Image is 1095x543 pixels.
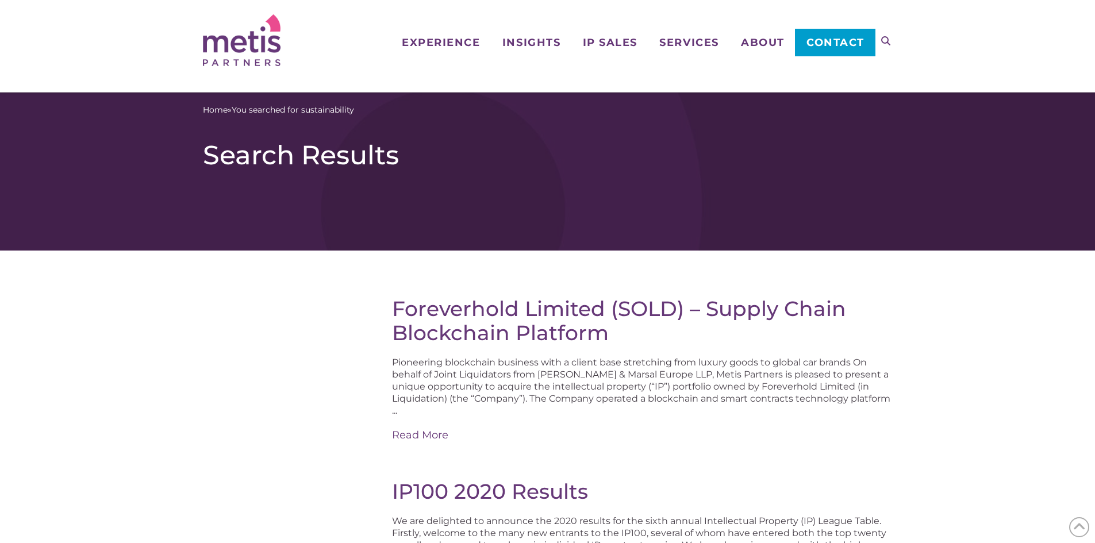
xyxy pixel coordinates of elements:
span: You searched for sustainability [232,104,354,116]
span: About [741,37,785,48]
a: Contact [795,29,875,56]
span: Contact [806,37,865,48]
span: IP Sales [583,37,637,48]
span: » [203,104,354,116]
span: Experience [402,37,480,48]
div: Pioneering blockchain business with a client base stretching from luxury goods to global car bran... [392,356,892,442]
img: Metis Partners [203,14,281,66]
span: Insights [502,37,560,48]
h1: Search Results [203,139,893,171]
a: Home [203,104,228,116]
span: Services [659,37,719,48]
span: Back to Top [1069,517,1089,537]
a: Read More [392,428,892,442]
a: Foreverhold Limited (SOLD) – Supply Chain Blockchain Platform [392,296,846,345]
a: IP100 2020 Results [392,479,588,504]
